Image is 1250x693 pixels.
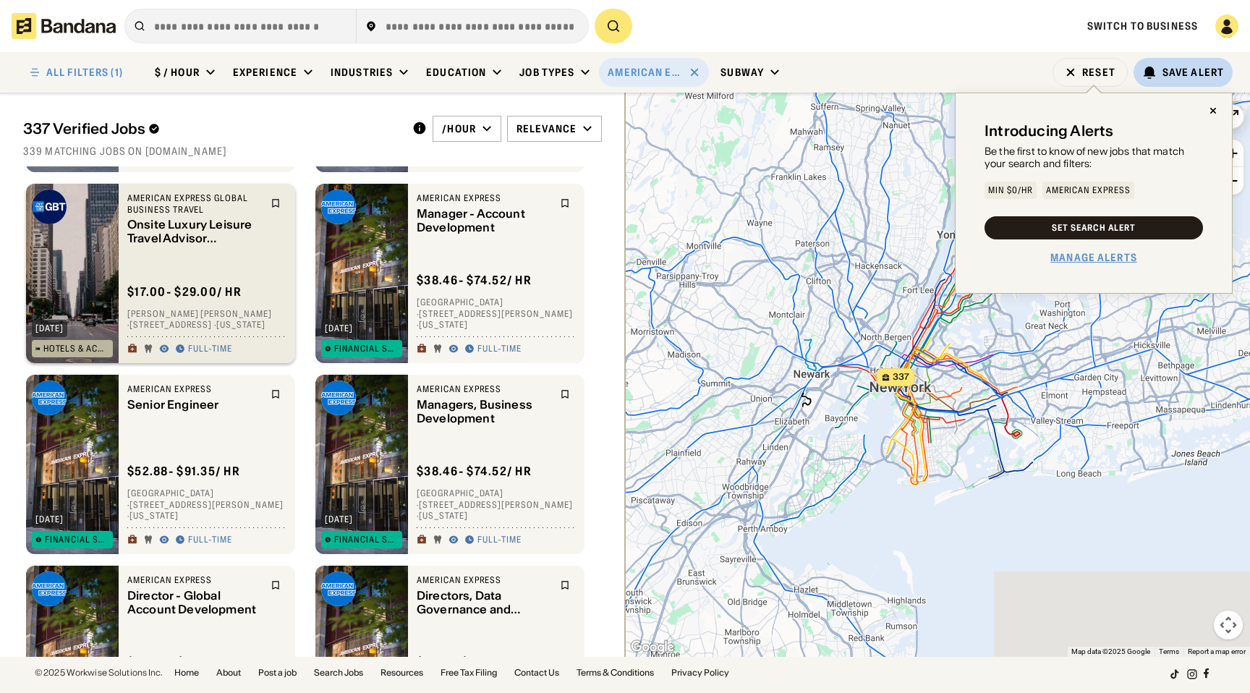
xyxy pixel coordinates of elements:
img: American Express logo [32,571,67,606]
div: [GEOGRAPHIC_DATA] · [STREET_ADDRESS][PERSON_NAME] · [US_STATE] [127,488,286,522]
div: Senior Engineer [127,398,262,412]
div: Job Types [519,66,574,79]
div: /hour [442,122,476,135]
div: $ 38.46 - $74.52 / hr [417,464,532,480]
a: Manage Alerts [1050,251,1137,264]
div: American Express [127,574,262,586]
a: Terms (opens in new tab) [1159,647,1179,655]
div: Set Search Alert [1052,224,1135,232]
div: American Express [417,192,551,204]
img: Google [629,638,676,657]
a: Contact Us [514,668,559,677]
div: [DATE] [35,324,64,333]
div: Financial Services [45,535,109,544]
div: Manager - Account Development [417,207,551,234]
div: 339 matching jobs on [DOMAIN_NAME] [23,145,602,158]
a: Terms & Conditions [577,668,654,677]
img: American Express logo [321,380,356,415]
div: American Express [608,66,683,79]
div: [PERSON_NAME] [PERSON_NAME] · [STREET_ADDRESS] · [US_STATE] [127,308,286,331]
img: American Express logo [32,380,67,415]
div: Managers, Business Development [417,398,551,425]
a: Home [174,668,199,677]
div: Director - Global Account Development [127,589,262,616]
div: Introducing Alerts [985,122,1114,140]
div: American Express [417,383,551,395]
a: Post a job [258,668,297,677]
div: $ 52.88 - $91.35 / hr [127,464,240,480]
div: $ 38.46 - $74.52 / hr [417,273,532,289]
img: Bandana logotype [12,13,116,39]
div: Min $0/hr [988,186,1033,195]
img: American Express Global Business Travel logo [32,190,67,224]
div: Subway [720,66,764,79]
div: $ 17.00 - $29.00 / hr [127,284,242,299]
div: $ 62.50 - $98.56 / hr [127,655,243,671]
span: 337 [893,371,909,383]
div: American Express [127,383,262,395]
div: © 2025 Workwise Solutions Inc. [35,668,163,677]
div: Full-time [188,535,232,546]
a: Resources [380,668,423,677]
div: Full-time [188,344,232,355]
div: Full-time [477,535,522,546]
div: Onsite Luxury Leisure Travel Advisor ([GEOGRAPHIC_DATA]) [127,218,262,246]
div: ALL FILTERS (1) [46,67,123,77]
div: Financial Services [334,344,399,353]
div: American Express [417,574,551,586]
div: Reset [1082,67,1115,77]
div: [GEOGRAPHIC_DATA] · [STREET_ADDRESS][PERSON_NAME] · [US_STATE] [417,297,576,331]
a: Switch to Business [1087,20,1198,33]
div: [DATE] [325,515,353,524]
div: Industries [331,66,393,79]
a: Search Jobs [314,668,363,677]
div: grid [23,166,602,657]
div: Financial Services [334,535,399,544]
div: $ / hour [155,66,200,79]
div: Full-time [477,344,522,355]
a: Report a map error [1188,647,1246,655]
div: Hotels & Accommodation [43,344,109,353]
a: Open this area in Google Maps (opens a new window) [629,638,676,657]
img: American Express logo [321,190,356,224]
div: American Express Global Business Travel [127,192,262,215]
div: Education [426,66,486,79]
a: About [216,668,241,677]
button: Map camera controls [1214,611,1243,639]
div: [GEOGRAPHIC_DATA] · [STREET_ADDRESS][PERSON_NAME] · [US_STATE] [417,488,576,522]
div: Save Alert [1162,66,1224,79]
span: Map data ©2025 Google [1071,647,1150,655]
img: American Express logo [321,571,356,606]
div: [DATE] [325,324,353,333]
a: Free Tax Filing [441,668,497,677]
div: Be the first to know of new jobs that match your search and filters: [985,145,1203,170]
div: American Express [1046,186,1131,195]
div: Experience [233,66,297,79]
a: Privacy Policy [671,668,729,677]
div: 337 Verified Jobs [23,120,401,137]
div: Relevance [516,122,577,135]
div: Directors, Data Governance and Management [417,589,551,616]
div: [DATE] [35,515,64,524]
div: $ 77.31 - $108.17 / hr [417,655,529,671]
